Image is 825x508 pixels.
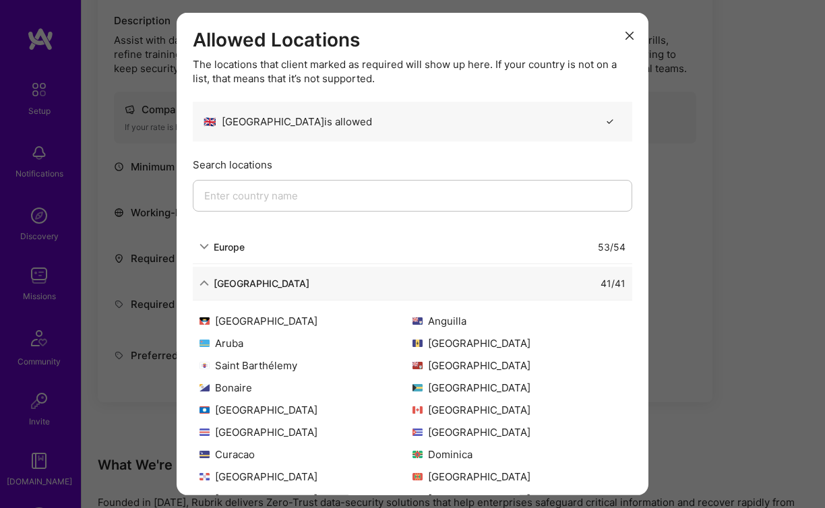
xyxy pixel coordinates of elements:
i: icon ArrowDown [200,278,209,288]
i: icon ArrowDown [200,242,209,251]
div: [GEOGRAPHIC_DATA] [200,313,413,327]
div: [GEOGRAPHIC_DATA] [413,380,625,394]
div: [GEOGRAPHIC_DATA] [200,491,413,505]
div: Bonaire [200,380,413,394]
img: Canada [413,406,423,414]
div: [GEOGRAPHIC_DATA] [413,336,625,350]
div: 41 / 41 [601,276,625,290]
i: icon Close [625,32,634,40]
div: [GEOGRAPHIC_DATA] [200,424,413,439]
i: icon CheckBlack [605,116,615,126]
img: Bermuda [413,362,423,369]
div: Saint Barthélemy [200,358,413,372]
img: Grenada [413,473,423,480]
div: Anguilla [413,313,625,327]
img: Antigua and Barbuda [200,317,210,325]
img: Bahamas [413,384,423,391]
img: Curacao [200,451,210,458]
img: Saint Barthélemy [200,362,210,369]
div: 53 / 54 [598,239,625,253]
div: [GEOGRAPHIC_DATA] [413,469,625,483]
div: [GEOGRAPHIC_DATA] [214,276,309,290]
div: [GEOGRAPHIC_DATA] [413,358,625,372]
img: Dominican Republic [200,473,210,480]
div: The locations that client marked as required will show up here. If your country is not on a list,... [193,57,632,85]
input: Enter country name [193,179,632,211]
div: [GEOGRAPHIC_DATA] [200,469,413,483]
img: Belize [200,406,210,414]
img: Guadeloupe [413,495,423,503]
img: Greenland [200,495,210,503]
img: Costa Rica [200,428,210,436]
div: Dominica [413,447,625,461]
div: Curacao [200,447,413,461]
div: Aruba [200,336,413,350]
div: Europe [214,239,245,253]
img: Cuba [413,428,423,436]
img: Anguilla [413,317,423,325]
img: Barbados [413,340,423,347]
div: [GEOGRAPHIC_DATA] [413,491,625,505]
img: Dominica [413,451,423,458]
div: [GEOGRAPHIC_DATA] [413,402,625,416]
img: Bonaire [200,384,210,391]
span: 🇬🇧 [204,114,216,128]
div: modal [177,13,648,495]
div: Search locations [193,157,632,171]
div: [GEOGRAPHIC_DATA] [200,402,413,416]
h3: Allowed Locations [193,29,632,52]
div: [GEOGRAPHIC_DATA] is allowed [204,114,372,128]
img: Aruba [200,340,210,347]
div: [GEOGRAPHIC_DATA] [413,424,625,439]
